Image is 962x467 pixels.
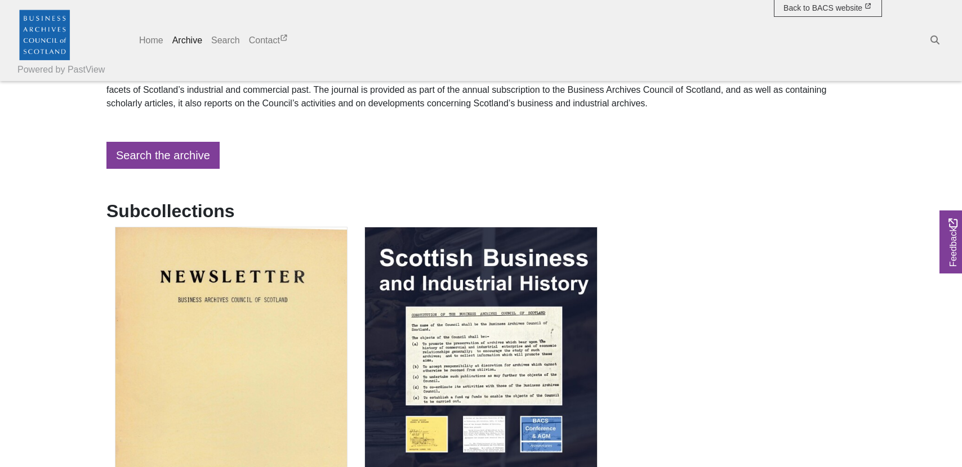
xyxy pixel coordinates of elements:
a: Search the archive [106,142,220,169]
span: Back to BACS website [783,3,862,12]
img: Business Archives Council of Scotland [17,7,72,61]
p: The journal formerly known as Scottish Industrial History has been published by BACS since [DATE]... [106,70,856,110]
a: Business Archives Council of Scotland logo [17,5,72,64]
a: Archive [168,29,207,52]
a: Powered by PastView [17,63,105,77]
span: Feedback [947,218,960,266]
a: Contact [244,29,293,52]
a: Search [207,29,244,52]
a: Would you like to provide feedback? [939,210,962,273]
h2: Subcollections [106,200,235,222]
a: Home [135,29,168,52]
